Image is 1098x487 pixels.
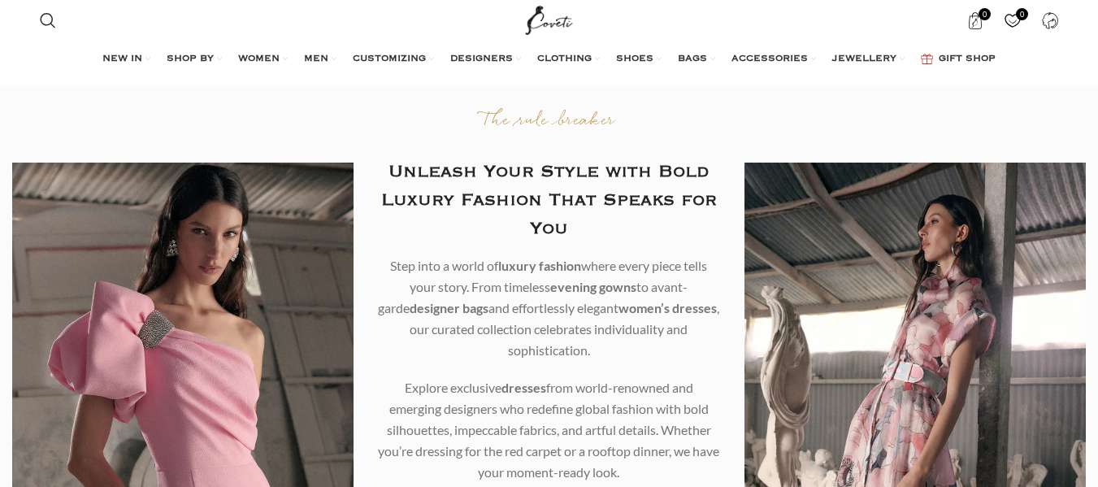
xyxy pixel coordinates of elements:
[450,53,513,66] span: DESIGNERS
[498,258,581,273] b: luxury fashion
[167,43,222,76] a: SHOP BY
[616,43,662,76] a: SHOES
[501,380,546,395] b: dresses
[522,12,576,26] a: Site logo
[410,300,488,315] b: designer bags
[921,43,996,76] a: GIFT SHOP
[238,53,280,66] span: WOMEN
[996,4,1029,37] div: My Wishlist
[378,110,719,133] p: The rule breaker
[32,4,64,37] a: Search
[731,43,816,76] a: ACCESSORIES
[102,43,150,76] a: NEW IN
[678,53,707,66] span: BAGS
[537,53,592,66] span: CLOTHING
[378,158,719,243] h2: Unleash Your Style with Bold Luxury Fashion That Speaks for You
[832,53,896,66] span: JEWELLERY
[378,377,719,483] p: Explore exclusive from world-renowned and emerging designers who redefine global fashion with bol...
[450,43,521,76] a: DESIGNERS
[832,43,905,76] a: JEWELLERY
[678,43,715,76] a: BAGS
[378,255,719,361] p: Step into a world of where every piece tells your story. From timeless to avant-garde and effortl...
[353,53,426,66] span: CUSTOMIZING
[996,4,1029,37] a: 0
[921,54,933,64] img: GiftBag
[618,300,717,315] b: women’s dresses
[102,53,142,66] span: NEW IN
[616,53,653,66] span: SHOES
[304,53,328,66] span: MEN
[238,43,288,76] a: WOMEN
[304,43,336,76] a: MEN
[353,43,434,76] a: CUSTOMIZING
[1016,8,1028,20] span: 0
[731,53,808,66] span: ACCESSORIES
[939,53,996,66] span: GIFT SHOP
[958,4,992,37] a: 0
[537,43,600,76] a: CLOTHING
[550,279,636,294] b: evening gowns
[979,8,991,20] span: 0
[32,43,1066,76] div: Main navigation
[167,53,214,66] span: SHOP BY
